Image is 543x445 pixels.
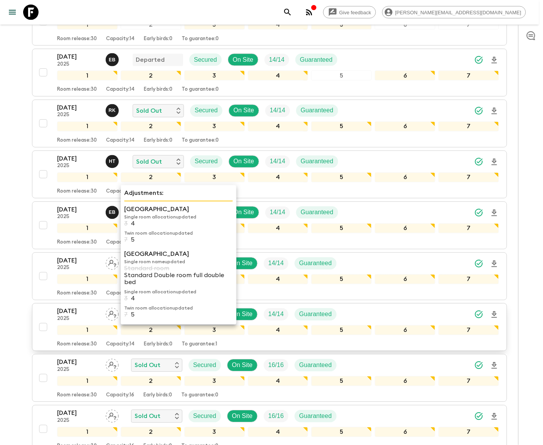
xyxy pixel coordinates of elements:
[311,274,372,284] div: 5
[438,71,499,81] div: 7
[57,154,99,163] p: [DATE]
[184,122,245,132] div: 3
[106,157,120,164] span: Heldi Turhani
[268,412,284,421] p: 16 / 16
[57,325,118,335] div: 1
[143,393,172,399] p: Early birds: 0
[121,427,181,437] div: 2
[106,56,120,62] span: Erild Balla
[124,289,233,295] p: Single room allocation updated
[121,325,181,335] div: 2
[311,173,372,183] div: 5
[57,71,118,81] div: 1
[193,361,216,370] p: Secured
[490,310,499,320] svg: Download Onboarding
[57,393,97,399] p: Room release: 30
[124,305,233,311] p: Twin room allocation updated
[233,55,253,64] p: On Site
[438,20,499,30] div: 7
[490,361,499,371] svg: Download Onboarding
[311,325,372,335] div: 5
[106,36,135,42] p: Capacity: 14
[299,361,332,370] p: Guaranteed
[375,325,435,335] div: 6
[57,376,118,386] div: 1
[268,259,284,268] p: 14 / 14
[57,20,118,30] div: 1
[144,138,172,144] p: Early birds: 0
[375,173,435,183] div: 6
[248,325,309,335] div: 4
[375,376,435,386] div: 6
[311,71,372,81] div: 5
[300,55,333,64] p: Guaranteed
[375,223,435,233] div: 6
[438,325,499,335] div: 7
[438,376,499,386] div: 7
[474,55,484,64] svg: Synced Successfully
[438,173,499,183] div: 7
[264,308,288,321] div: Trip Fill
[301,157,334,166] p: Guaranteed
[124,236,128,243] p: 7
[184,71,245,81] div: 3
[438,122,499,132] div: 7
[57,427,118,437] div: 1
[375,427,435,437] div: 6
[106,310,119,316] span: Assign pack leader
[234,106,254,115] p: On Site
[106,107,120,113] span: Robert Kaca
[184,376,245,386] div: 3
[121,122,181,132] div: 2
[490,56,499,65] svg: Download Onboarding
[232,310,253,319] p: On Site
[268,361,284,370] p: 16 / 16
[264,359,288,372] div: Trip Fill
[121,20,181,30] div: 2
[121,376,181,386] div: 2
[57,342,97,348] p: Room release: 30
[106,87,135,93] p: Capacity: 14
[136,106,162,115] p: Sold Out
[438,274,499,284] div: 7
[299,310,332,319] p: Guaranteed
[490,157,499,167] svg: Download Onboarding
[184,20,245,30] div: 3
[57,138,97,144] p: Room release: 30
[311,122,372,132] div: 5
[248,274,309,284] div: 4
[106,208,120,215] span: Erild Balla
[391,10,526,15] span: [PERSON_NAME][EMAIL_ADDRESS][DOMAIN_NAME]
[136,55,165,64] p: Departed
[57,122,118,132] div: 1
[57,205,99,214] p: [DATE]
[57,418,99,424] p: 2025
[474,310,484,319] svg: Synced Successfully
[124,259,233,265] p: Single room name updated
[265,206,290,219] div: Trip Fill
[124,230,233,236] p: Twin room allocation updated
[248,223,309,233] div: 4
[124,205,233,214] p: [GEOGRAPHIC_DATA]
[131,220,135,227] p: 4
[193,412,216,421] p: Secured
[121,71,181,81] div: 2
[106,361,119,367] span: Assign pack leader
[474,208,484,217] svg: Synced Successfully
[311,20,372,30] div: 5
[106,412,119,418] span: Assign pack leader
[57,61,99,68] p: 2025
[375,71,435,81] div: 6
[124,220,128,227] p: 3
[57,173,118,183] div: 1
[144,36,172,42] p: Early birds: 0
[109,108,116,114] p: R K
[299,412,332,421] p: Guaranteed
[57,316,99,322] p: 2025
[184,427,245,437] div: 3
[248,122,309,132] div: 4
[144,87,172,93] p: Early birds: 0
[135,361,160,370] p: Sold Out
[57,367,99,373] p: 2025
[195,106,218,115] p: Secured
